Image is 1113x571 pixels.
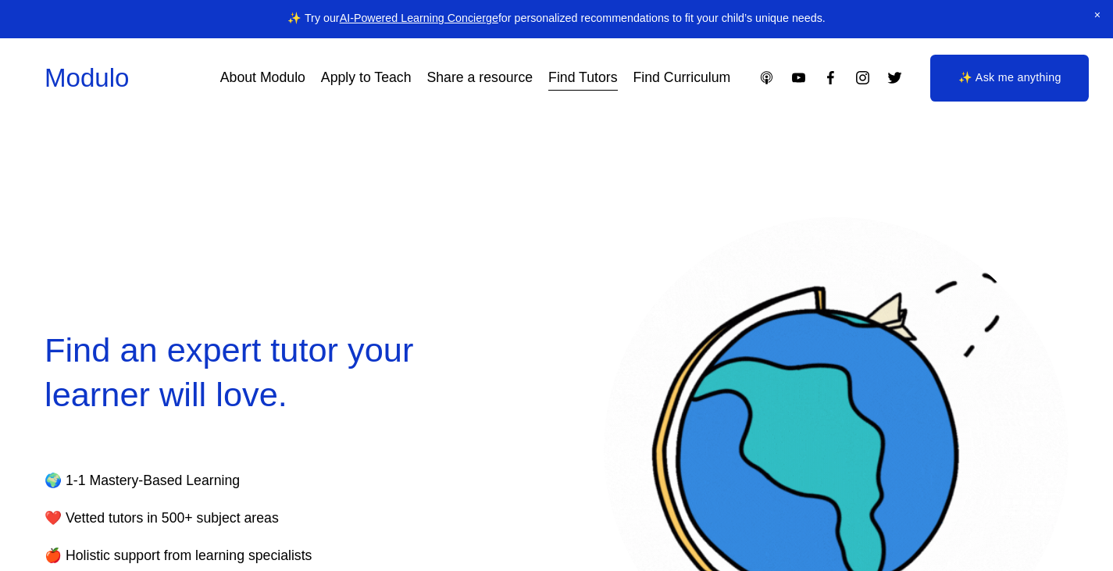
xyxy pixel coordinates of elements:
a: Share a resource [426,64,533,91]
p: 🍎 Holistic support from learning specialists [45,544,466,569]
a: Twitter [886,70,903,86]
a: YouTube [790,70,807,86]
a: ✨ Ask me anything [930,55,1089,102]
a: Modulo [45,63,130,92]
a: Apple Podcasts [758,70,775,86]
a: Facebook [822,70,839,86]
a: About Modulo [220,64,305,91]
h2: Find an expert tutor your learner will love. [45,328,509,417]
p: ❤️ Vetted tutors in 500+ subject areas [45,506,466,531]
a: Find Tutors [548,64,617,91]
a: AI-Powered Learning Concierge [340,12,498,24]
a: Instagram [854,70,871,86]
a: Find Curriculum [633,64,731,91]
a: Apply to Teach [321,64,412,91]
p: 🌍 1-1 Mastery-Based Learning [45,469,466,494]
